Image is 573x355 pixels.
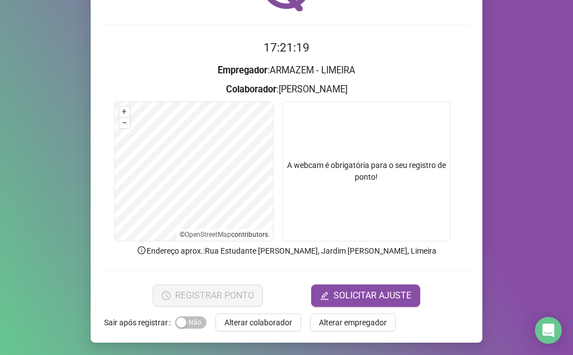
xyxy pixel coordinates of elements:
a: OpenStreetMap [185,231,231,239]
span: SOLICITAR AJUSTE [334,289,411,302]
span: Alterar colaborador [224,316,292,329]
button: REGISTRAR PONTO [153,284,263,307]
div: Open Intercom Messenger [535,317,562,344]
time: 17:21:19 [264,41,309,54]
span: edit [320,291,329,300]
h3: : [PERSON_NAME] [104,82,469,97]
button: Alterar colaborador [215,314,301,331]
button: Alterar empregador [310,314,396,331]
label: Sair após registrar [104,314,175,331]
div: A webcam é obrigatória para o seu registro de ponto! [283,101,450,241]
span: info-circle [137,245,147,255]
button: – [119,118,130,128]
h3: : ARMAZEM - LIMEIRA [104,63,469,78]
button: editSOLICITAR AJUSTE [311,284,420,307]
li: © contributors. [180,231,270,239]
span: Alterar empregador [319,316,387,329]
strong: Colaborador [226,84,276,95]
button: + [119,106,130,117]
strong: Empregador [218,65,267,76]
p: Endereço aprox. : Rua Estudante [PERSON_NAME], Jardim [PERSON_NAME], Limeira [104,245,469,257]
